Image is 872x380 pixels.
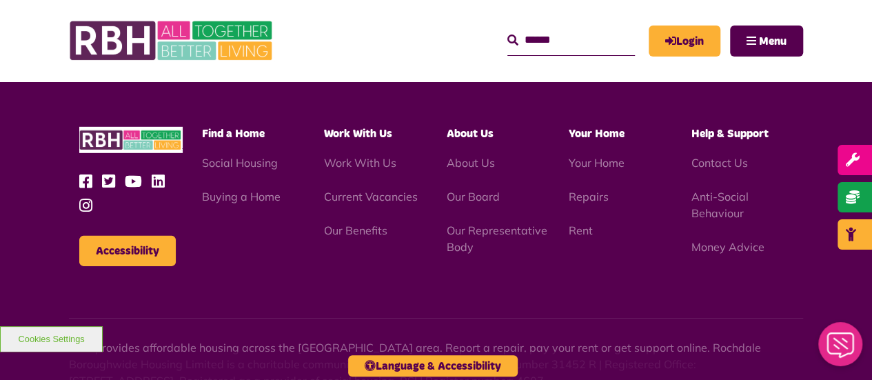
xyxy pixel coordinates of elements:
[691,240,764,254] a: Money Advice
[447,190,500,203] a: Our Board
[569,223,593,237] a: Rent
[324,156,396,170] a: Work With Us
[324,223,387,237] a: Our Benefits
[507,26,635,55] input: Search
[691,190,749,220] a: Anti-Social Behaviour
[447,223,547,254] a: Our Representative Body
[730,26,803,57] button: Navigation
[447,156,495,170] a: About Us
[324,190,418,203] a: Current Vacancies
[79,236,176,266] button: Accessibility
[69,14,276,68] img: RBH
[569,156,625,170] a: Your Home
[691,156,748,170] a: Contact Us
[79,127,183,154] img: RBH
[202,190,281,203] a: Buying a Home
[759,36,787,47] span: Menu
[447,128,494,139] span: About Us
[202,156,278,170] a: Social Housing - open in a new tab
[507,32,518,49] button: search
[691,128,769,139] span: Help & Support
[202,128,265,139] span: Find a Home
[569,128,625,139] span: Your Home
[324,128,392,139] span: Work With Us
[810,318,872,380] iframe: Netcall Web Assistant for live chat
[348,355,518,377] button: Language & Accessibility
[649,26,720,57] a: MyRBH
[569,190,609,203] a: Repairs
